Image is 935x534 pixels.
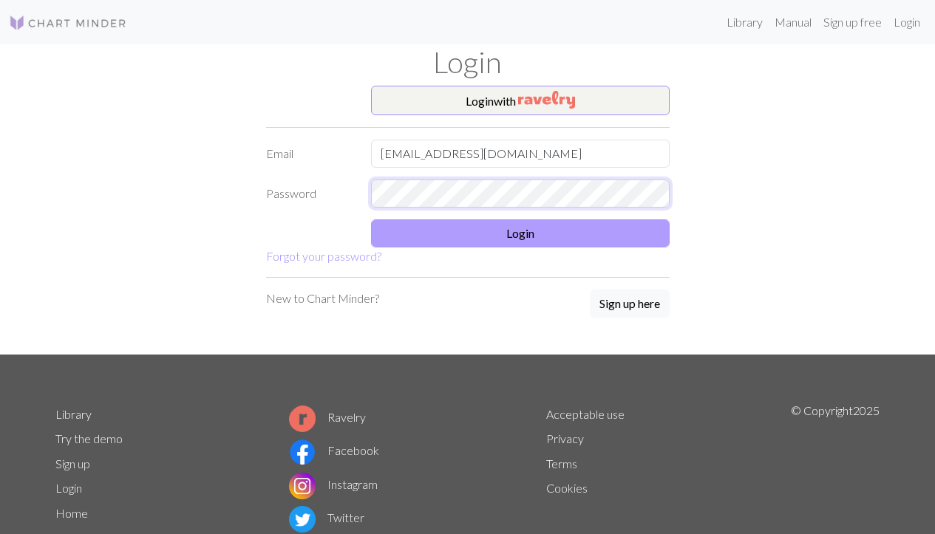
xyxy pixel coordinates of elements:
a: Sign up [55,456,90,470]
button: Sign up here [590,290,670,318]
a: Sign up free [817,7,888,37]
img: Facebook logo [289,439,316,465]
img: Ravelry [518,91,575,109]
label: Password [257,179,363,208]
a: Cookies [546,481,588,495]
label: Email [257,140,363,168]
a: Ravelry [289,410,366,424]
a: Login [55,481,82,495]
a: Instagram [289,477,378,491]
a: Terms [546,456,577,470]
img: Instagram logo [289,473,316,499]
img: Logo [9,14,127,32]
img: Twitter logo [289,506,316,533]
button: Login [371,219,670,247]
a: Login [888,7,926,37]
a: Twitter [289,510,364,524]
a: Acceptable use [546,407,625,421]
a: Privacy [546,431,584,445]
a: Facebook [289,443,379,457]
h1: Login [47,44,889,80]
a: Try the demo [55,431,123,445]
a: Library [721,7,769,37]
p: New to Chart Minder? [266,290,379,307]
a: Sign up here [590,290,670,319]
a: Library [55,407,92,421]
img: Ravelry logo [289,405,316,432]
button: Loginwith [371,86,670,115]
a: Home [55,506,88,520]
a: Manual [769,7,817,37]
a: Forgot your password? [266,249,381,263]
